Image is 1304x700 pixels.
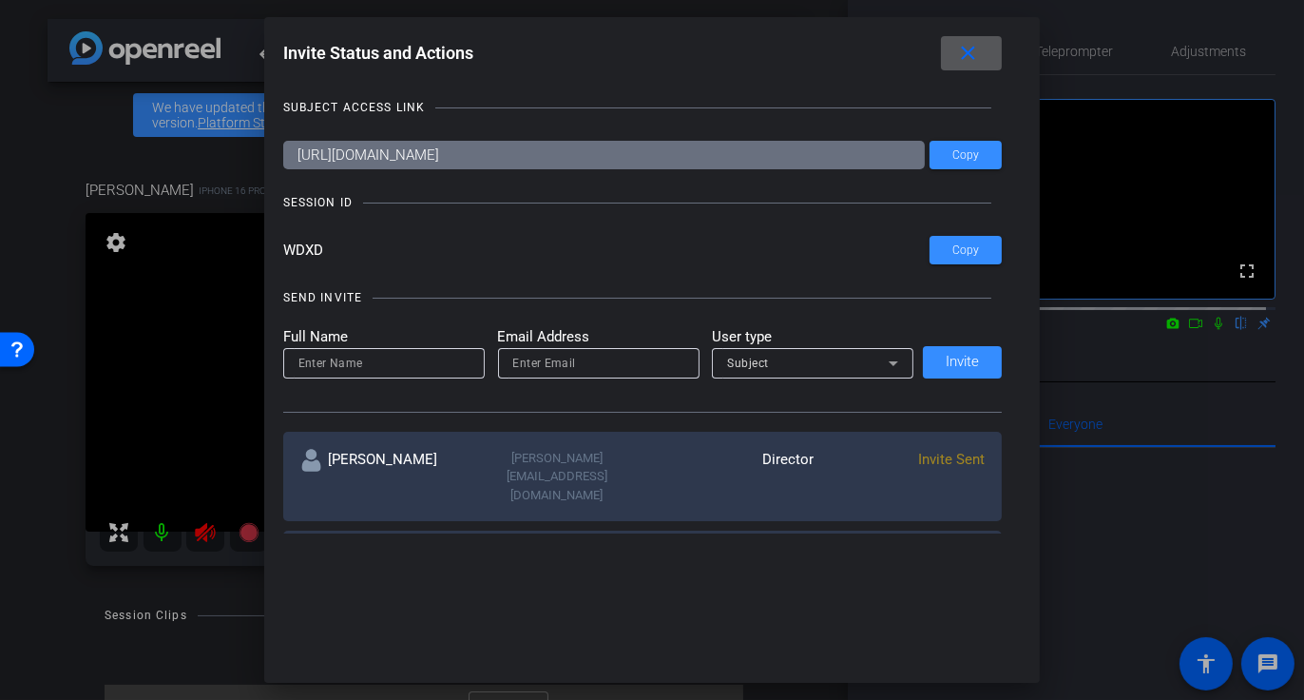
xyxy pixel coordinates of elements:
input: Enter Name [298,352,470,375]
span: Copy [952,243,979,258]
div: SESSION ID [283,193,353,212]
mat-label: Full Name [283,326,485,348]
div: Director [642,449,814,505]
span: Copy [952,148,979,163]
openreel-title-line: SUBJECT ACCESS LINK [283,98,1003,117]
mat-label: User type [712,326,913,348]
div: [PERSON_NAME] [300,449,471,505]
div: SUBJECT ACCESS LINK [283,98,425,117]
openreel-title-line: SEND INVITE [283,288,1003,307]
div: [PERSON_NAME][EMAIL_ADDRESS][DOMAIN_NAME] [471,449,642,505]
openreel-title-line: SESSION ID [283,193,1003,212]
span: Invite Sent [918,451,985,468]
mat-icon: close [956,42,980,66]
button: Copy [930,236,1002,264]
div: SEND INVITE [283,288,362,307]
div: Invite Status and Actions [283,36,1003,70]
mat-label: Email Address [498,326,700,348]
button: Copy [930,141,1002,169]
span: Subject [727,357,769,370]
input: Enter Email [513,352,684,375]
